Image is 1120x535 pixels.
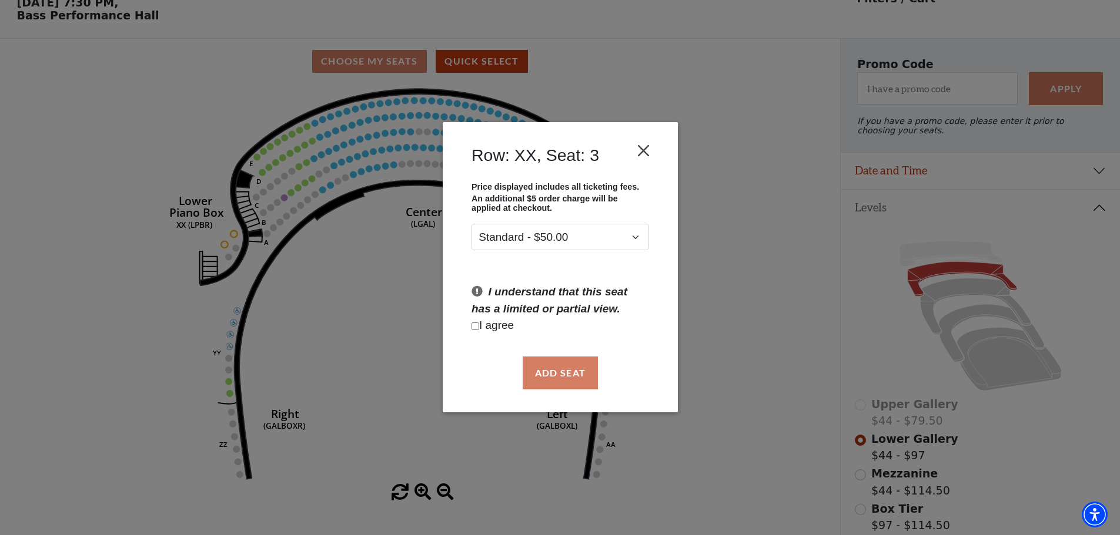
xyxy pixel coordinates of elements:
[1082,502,1108,527] div: Accessibility Menu
[472,194,649,213] p: An additional $5 order charge will be applied at checkout.
[632,140,654,162] button: Close
[472,322,479,330] input: Checkbox field
[472,284,649,318] p: I understand that this seat has a limited or partial view.
[472,318,649,335] p: I agree
[472,145,599,165] h4: Row: XX, Seat: 3
[472,182,649,191] p: Price displayed includes all ticketing fees.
